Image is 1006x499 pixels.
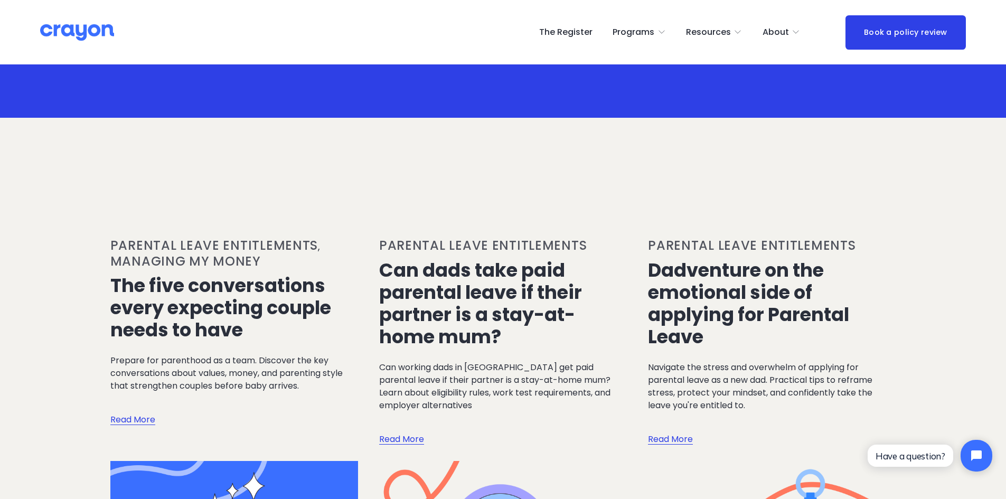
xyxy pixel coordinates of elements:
[763,25,789,40] span: About
[648,412,693,446] a: Read More
[379,257,582,350] a: Can dads take paid parental leave if their partner is a stay-at-home mum?
[379,237,587,254] a: Parental leave entitlements
[40,23,114,42] img: Crayon
[648,257,849,350] a: Dadventure on the emotional side of applying for Parental Leave
[686,24,742,41] a: folder dropdown
[539,24,593,41] a: The Register
[845,15,966,50] a: Book a policy review
[763,24,801,41] a: folder dropdown
[648,237,855,254] a: Parental leave entitlements
[686,25,731,40] span: Resources
[613,24,666,41] a: folder dropdown
[110,252,261,270] a: Managing my money
[110,354,358,392] p: Prepare for parenthood as a team. Discover the key conversations about values, money, and parenti...
[379,361,627,412] p: Can working dads in [GEOGRAPHIC_DATA] get paid parental leave if their partner is a stay-at-home ...
[110,272,331,343] a: The five conversations every expecting couple needs to have
[110,237,318,254] a: Parental leave entitlements
[859,431,1001,481] iframe: Tidio Chat
[318,240,319,253] span: ,
[379,412,424,446] a: Read More
[613,25,654,40] span: Programs
[110,392,155,427] a: Read More
[648,361,896,412] p: Navigate the stress and overwhelm of applying for parental leave as a new dad. Practical tips to ...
